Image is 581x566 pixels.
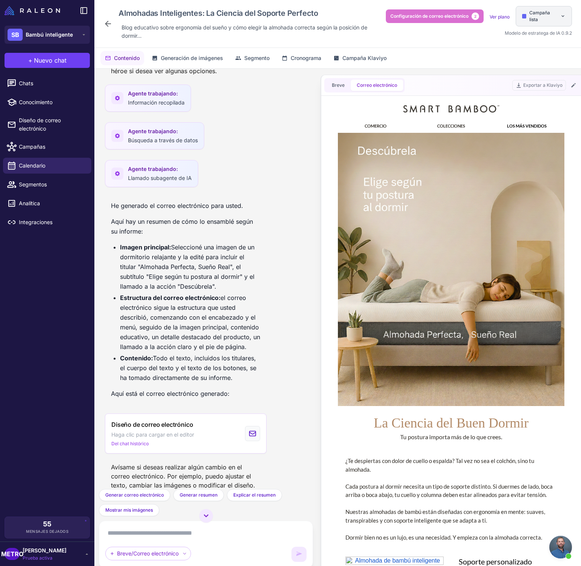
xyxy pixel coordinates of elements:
[5,6,60,15] img: Logotipo de Raleon
[99,489,170,501] button: Generar correo electrónico
[173,489,224,501] button: Generar resumen
[505,30,572,36] font: Modelo de estratega de IA 0.9.2
[326,80,351,91] button: Breve
[128,175,192,181] font: Llamado subagente de IA
[244,55,270,61] font: Segmento
[119,22,386,42] div: Haga clic para editar la descripción
[111,390,230,397] font: Aquí está el correo electrónico generado:
[100,51,144,65] button: Contenido
[111,202,243,209] font: He generado el correo electrónico para usted.
[12,384,219,400] font: Cada postura al dormir necesita un tipo de soporte distinto. Si duermes de lado, boca arriba o bo...
[120,243,171,251] font: Imagen principal:
[26,529,68,534] font: Mensajes dejados
[227,489,282,501] button: Explicar el resumen
[31,25,53,29] a: COMERCIO
[529,10,550,22] font: Campaña lista
[474,14,476,18] font: 2
[128,166,178,172] font: Agente trabajando:
[5,6,63,15] a: Logotipo de Raleon
[3,113,91,136] a: Diseño de correo electrónico
[111,421,193,428] font: Diseño de correo electrónico
[5,34,231,307] img: Mujer durmiendo tranquilamente con texto superpuesto: Almohada Perfecta, Sueño Real
[19,117,61,132] font: Diseño de correo electrónico
[111,431,194,438] font: Haga clic para cargar en el editor
[119,9,318,18] font: Almohadas Inteligentes: La Ciencia del Soporte Perfecto
[3,75,91,91] a: Chats
[3,195,91,211] a: Analítica
[122,24,367,39] font: Blog educativo sobre ergonomía del sueño y cómo elegir la almohada correcta según la posición de ...
[105,492,164,498] font: Generar correo electrónico
[3,177,91,192] a: Segmentos
[19,219,52,225] font: Integraciones
[120,294,220,301] font: Estructura del correo electrónico:
[67,334,169,341] font: Tu postura importa más de lo que crees.
[99,504,159,516] button: Mostrar mis imágenes
[23,555,52,561] font: Prueba activa
[19,181,47,188] font: Segmentos
[40,317,195,332] font: La Ciencia del Buen Dormir
[357,82,397,88] font: Correo electrónico
[34,57,66,64] font: Nuevo chat
[5,53,90,68] button: +Nuevo chat
[19,162,45,169] font: Calendario
[125,458,199,467] font: Soporte personalizado
[128,128,178,134] font: Agente trabajando:
[233,492,276,498] font: Explicar el resumen
[351,80,403,91] button: Correo electrónico
[180,492,217,498] font: Generar resumen
[12,409,212,425] font: Nuestras almohadas de bambú están diseñadas con ergonomía en mente: suaves, transpirables y con s...
[3,139,91,155] a: Campañas
[19,99,52,105] font: Conocimiento
[523,82,563,88] font: Exportar a Klaviyo
[117,550,179,557] font: Breve/Correo electrónico
[342,55,387,61] font: Campaña Klaviyo
[120,354,153,362] font: Contenido:
[277,51,326,65] button: Cronograma
[114,55,140,61] font: Contenido
[3,214,91,230] a: Integraciones
[332,82,345,88] font: Breve
[111,463,255,489] font: Avísame si deseas realizar algún cambio en el correo electrónico. Por ejemplo, puedo ajustar el t...
[390,13,468,19] font: Configuración de correo electrónico
[128,137,198,143] font: Búsqueda a través de datos
[19,143,45,150] font: Campañas
[120,243,254,290] font: Seleccioné una imagen de un dormitorio relajante y la edité para incluir el titular "Almohada Per...
[490,14,510,20] a: Ver plano
[386,9,484,23] button: Configuración de correo electrónico2
[23,547,66,554] font: [PERSON_NAME]
[19,200,40,206] font: Analítica
[147,51,228,65] button: Generación de imágenes
[128,90,178,97] font: Agente trabajando:
[128,99,185,106] font: Información recopilada
[12,435,209,442] font: Dormir bien no es un lujo, es una necesidad. Y empieza con la almohada correcta.
[291,55,321,61] font: Cronograma
[329,51,391,65] button: Campaña Klaviyo
[111,218,253,235] font: Aquí hay un resumen de cómo lo ensamblé según su informe:
[174,25,213,29] a: LOS MÁS VENDIDOS
[104,25,132,29] a: COLECCIONES
[5,26,90,44] button: SBBambú inteligente
[549,536,572,558] div: Chat abierto
[120,354,256,381] font: Todo el texto, incluidos los titulares, el cuerpo del texto y el texto de los botones, se ha toma...
[3,158,91,174] a: Calendario
[26,31,73,38] font: Bambú inteligente
[1,550,23,558] font: METRO
[105,507,153,513] font: Mostrar mis imágenes
[19,80,33,86] font: Chats
[111,441,149,446] font: Del chat histórico
[28,57,32,64] font: +
[161,55,223,61] font: Generación de imágenes
[12,358,201,374] font: ¿Te despiertas con dolor de cuello o espalda? Tal vez no sea el colchón, sino tu almohada.
[512,80,566,91] button: Exportar a Klaviyo
[11,31,19,38] font: SB
[3,94,91,110] a: Conocimiento
[569,81,578,90] button: Editar correo electrónico
[43,520,51,528] font: 55
[12,458,110,466] img: Almohada de bambú inteligente
[69,4,167,16] img: bambú inteligente
[231,51,274,65] button: Segmento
